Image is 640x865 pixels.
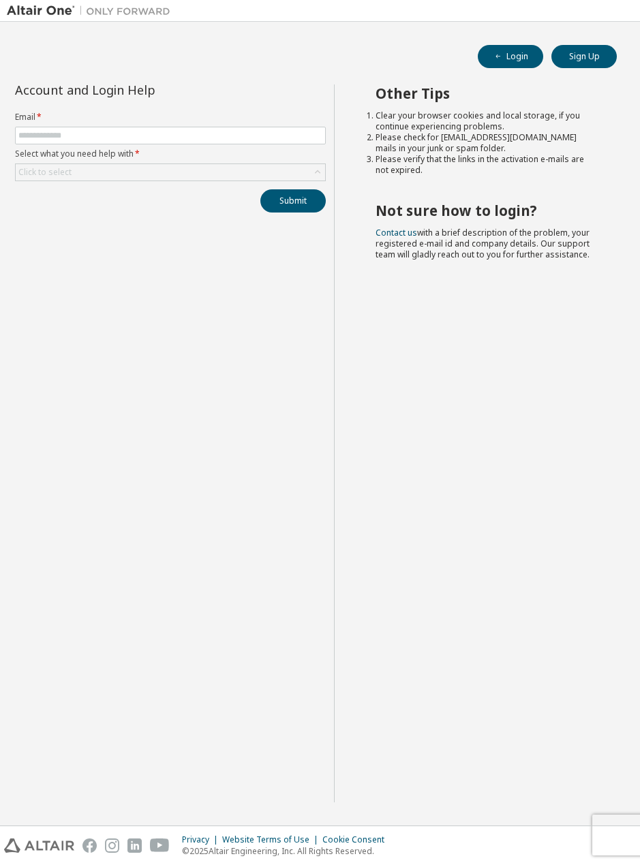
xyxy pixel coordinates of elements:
[105,838,119,853] img: instagram.svg
[376,227,417,238] a: Contact us
[260,189,326,213] button: Submit
[15,148,326,159] label: Select what you need help with
[182,845,393,857] p: © 2025 Altair Engineering, Inc. All Rights Reserved.
[18,167,72,178] div: Click to select
[376,84,592,102] h2: Other Tips
[376,132,592,154] li: Please check for [EMAIL_ADDRESS][DOMAIN_NAME] mails in your junk or spam folder.
[82,838,97,853] img: facebook.svg
[15,112,326,123] label: Email
[127,838,142,853] img: linkedin.svg
[150,838,170,853] img: youtube.svg
[376,202,592,219] h2: Not sure how to login?
[376,110,592,132] li: Clear your browser cookies and local storage, if you continue experiencing problems.
[478,45,543,68] button: Login
[222,834,322,845] div: Website Terms of Use
[376,154,592,176] li: Please verify that the links in the activation e-mails are not expired.
[16,164,325,180] div: Click to select
[15,84,264,95] div: Account and Login Help
[182,834,222,845] div: Privacy
[4,838,74,853] img: altair_logo.svg
[376,227,590,260] span: with a brief description of the problem, your registered e-mail id and company details. Our suppo...
[7,4,177,18] img: Altair One
[551,45,617,68] button: Sign Up
[322,834,393,845] div: Cookie Consent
